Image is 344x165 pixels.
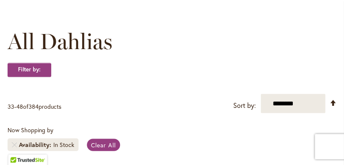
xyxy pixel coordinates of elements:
span: Now Shopping by [8,126,53,134]
strong: Filter by: [8,63,51,77]
span: 33 [8,102,14,110]
span: 384 [29,102,39,110]
iframe: Launch Accessibility Center [6,135,30,159]
span: 48 [16,102,23,110]
p: - of products [8,100,61,113]
a: Clear All [87,139,120,151]
span: Clear All [91,141,116,149]
label: Sort by: [233,97,255,113]
div: In Stock [53,140,74,149]
span: Availability [19,140,53,149]
span: All Dahlias [8,29,112,54]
